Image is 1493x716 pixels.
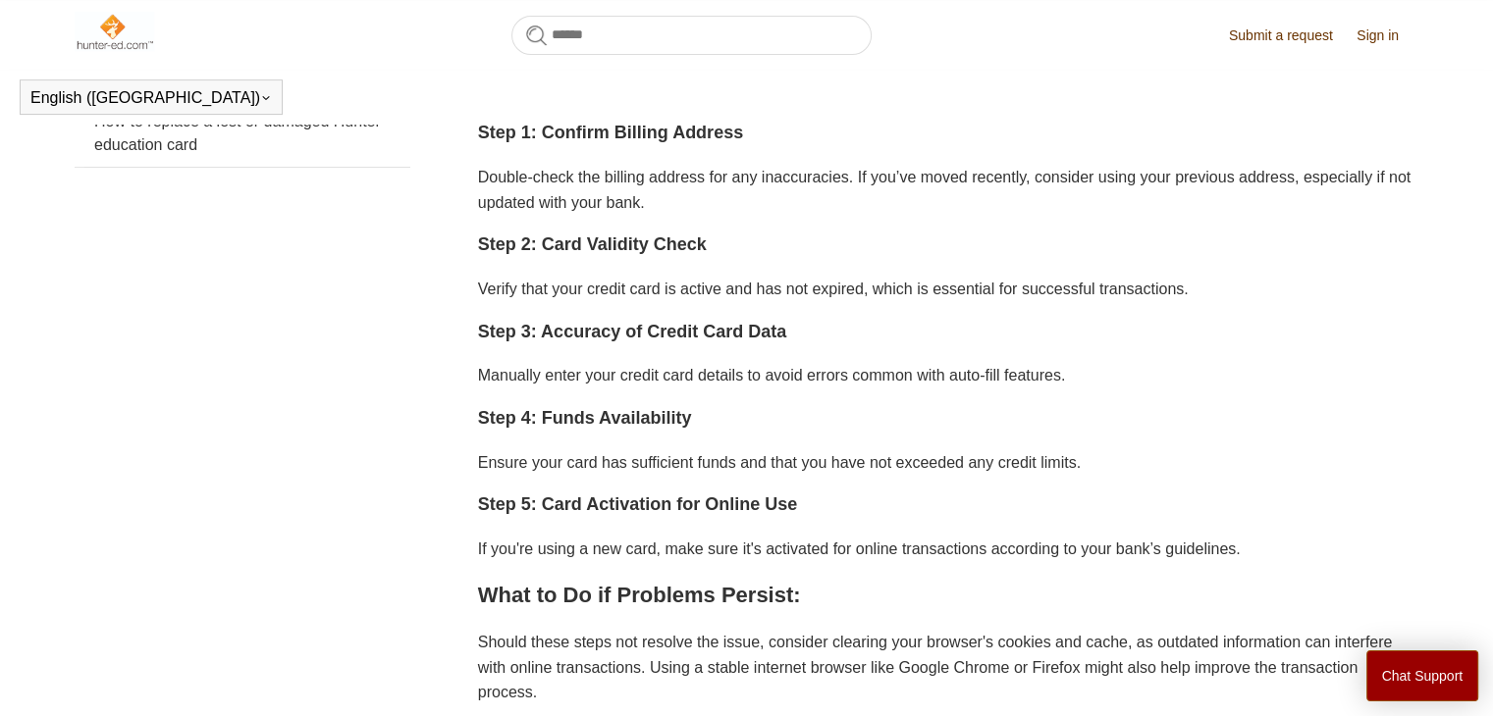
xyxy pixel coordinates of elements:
p: Verify that your credit card is active and has not expired, which is essential for successful tra... [478,277,1418,302]
a: Sign in [1357,26,1418,46]
a: How to replace a lost or damaged Hunter education card [75,100,410,167]
h3: Step 1: Confirm Billing Address [478,119,1418,147]
h3: Step 2: Card Validity Check [478,230,1418,259]
h3: Step 4: Funds Availability [478,404,1418,433]
h3: Step 3: Accuracy of Credit Card Data [478,318,1418,346]
input: Search [511,16,872,55]
p: Should these steps not resolve the issue, consider clearing your browser's cookies and cache, as ... [478,630,1418,705]
h2: What to Do if Problems Persist: [478,578,1418,612]
p: Double-check the billing address for any inaccuracies. If you’ve moved recently, consider using y... [478,165,1418,215]
a: Submit a request [1229,26,1353,46]
p: Ensure your card has sufficient funds and that you have not exceeded any credit limits. [478,450,1418,476]
button: Chat Support [1366,650,1479,701]
h3: Step 5: Card Activation for Online Use [478,490,1418,519]
button: English ([GEOGRAPHIC_DATA]) [30,89,272,107]
img: Hunter-Ed Help Center home page [75,12,154,51]
p: Manually enter your credit card details to avoid errors common with auto-fill features. [478,363,1418,388]
p: If you're using a new card, make sure it's activated for online transactions according to your ba... [478,537,1418,562]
